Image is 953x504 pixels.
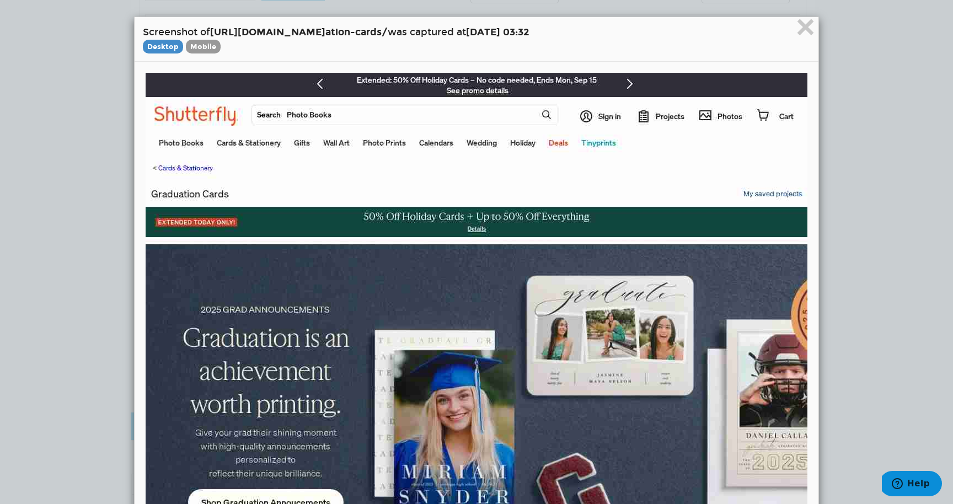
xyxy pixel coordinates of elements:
iframe: Opens a widget where you can find more information [882,471,942,498]
span: ation-cards/ [325,26,388,38]
button: Close [796,18,815,40]
strong: [DATE] 03:32 [466,26,529,38]
span: × [796,8,815,45]
span: View Mobile Screenshot [186,40,221,53]
h4: Screenshot of was captured at [143,25,810,53]
span: [URL][DOMAIN_NAME] [210,26,325,38]
span: View Desktop Screenshot [143,40,183,53]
